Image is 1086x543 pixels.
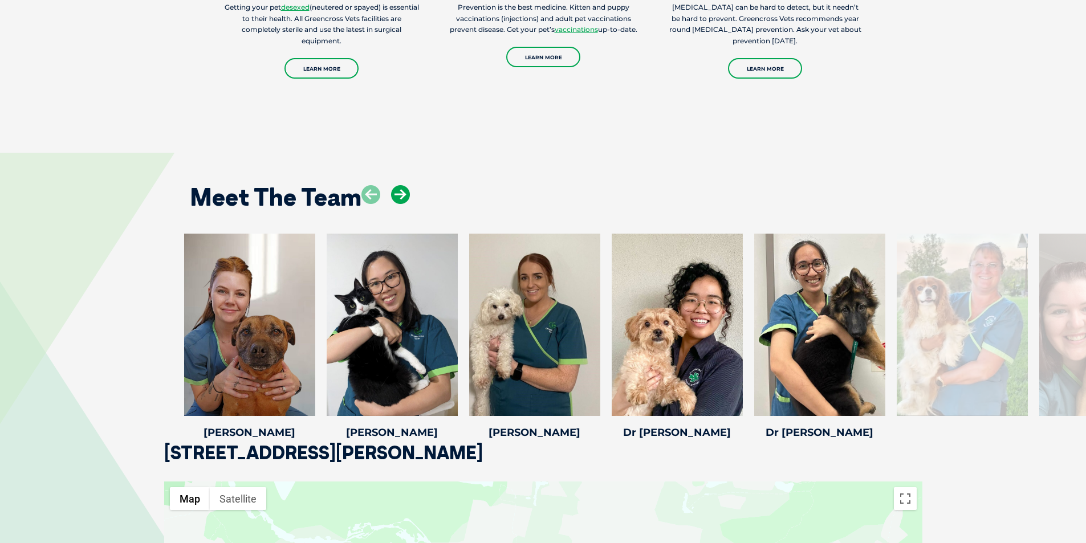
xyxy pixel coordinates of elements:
[506,47,580,67] a: Learn More
[668,2,863,47] p: [MEDICAL_DATA] can be hard to detect, but it needn’t be hard to prevent. Greencross Vets recommen...
[281,3,310,11] a: desexed
[190,185,361,209] h2: Meet The Team
[184,427,315,438] h4: [PERSON_NAME]
[469,427,600,438] h4: [PERSON_NAME]
[210,487,266,510] button: Show satellite imagery
[170,487,210,510] button: Show street map
[224,2,420,47] p: Getting your pet (neutered or spayed) is essential to their health. All Greencross Vets facilitie...
[894,487,917,510] button: Toggle fullscreen view
[327,427,458,438] h4: [PERSON_NAME]
[612,427,743,438] h4: Dr [PERSON_NAME]
[446,2,641,36] p: Prevention is the best medicine. Kitten and puppy vaccinations (injections) and adult pet vaccina...
[284,58,359,79] a: Learn More
[555,25,598,34] a: vaccinations
[728,58,802,79] a: Learn More
[754,427,885,438] h4: Dr [PERSON_NAME]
